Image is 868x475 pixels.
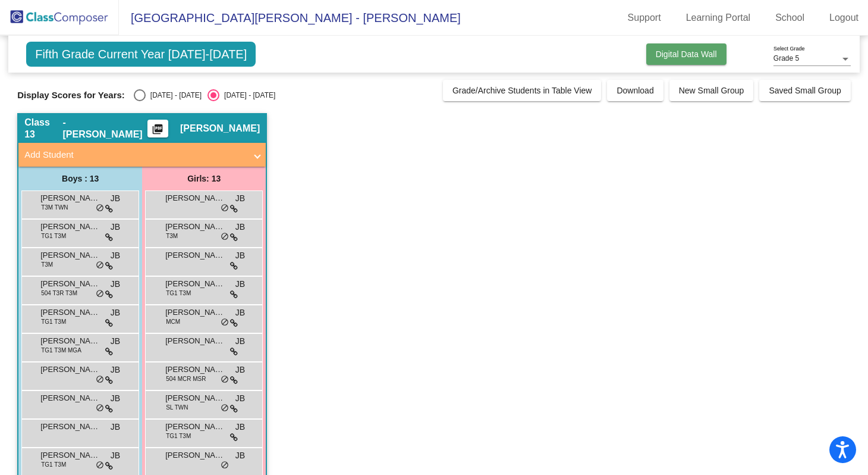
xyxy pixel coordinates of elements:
span: do_not_disturb_alt [221,404,229,413]
span: T3M [41,260,53,269]
span: Grade/Archive Students in Table View [452,86,592,95]
span: [PERSON_NAME] [40,249,100,261]
span: JB [111,421,120,433]
span: do_not_disturb_alt [221,461,229,470]
span: JB [235,249,245,262]
span: TG1 T3M [41,460,66,469]
button: Digital Data Wall [646,43,727,65]
span: [PERSON_NAME] [40,221,100,233]
div: Boys : 13 [18,167,142,190]
button: Download [607,80,663,101]
span: T3M TWN [41,203,68,212]
span: [PERSON_NAME] [180,123,260,135]
span: JB [111,364,120,376]
span: Digital Data Wall [656,49,717,59]
span: JB [111,335,120,348]
button: Print Students Details [147,120,168,137]
span: [PERSON_NAME] [40,392,100,404]
span: [PERSON_NAME] [165,278,225,290]
span: [PERSON_NAME] [40,307,100,318]
span: JB [111,449,120,462]
span: JB [235,221,245,233]
span: [PERSON_NAME] [40,449,100,461]
span: JB [235,335,245,348]
span: JB [111,392,120,405]
span: Saved Small Group [769,86,841,95]
span: [PERSON_NAME] [165,335,225,347]
span: JB [235,192,245,205]
span: T3M [166,232,178,240]
span: TG1 T3M MGA [41,346,81,355]
span: [PERSON_NAME] [165,421,225,433]
mat-radio-group: Select an option [134,89,275,101]
span: JB [111,192,120,205]
span: Fifth Grade Current Year [DATE]-[DATE] [26,42,256,67]
span: [PERSON_NAME] [40,335,100,347]
span: TG1 T3M [41,317,66,326]
span: JB [111,278,120,290]
span: [PERSON_NAME] [165,392,225,404]
span: [PERSON_NAME] [165,364,225,376]
span: do_not_disturb_alt [96,204,104,213]
span: Download [617,86,653,95]
span: Grade 5 [773,54,799,62]
span: do_not_disturb_alt [221,204,229,213]
mat-expansion-panel-header: Add Student [18,143,266,167]
span: do_not_disturb_alt [96,404,104,413]
span: [PERSON_NAME] [165,449,225,461]
span: JB [111,249,120,262]
span: [PERSON_NAME] [165,249,225,261]
span: do_not_disturb_alt [96,375,104,385]
button: Saved Small Group [759,80,850,101]
span: do_not_disturb_alt [96,261,104,270]
span: [PERSON_NAME] [165,307,225,318]
div: [DATE] - [DATE] [146,90,202,101]
span: JB [235,364,245,376]
span: New Small Group [679,86,744,95]
div: Girls: 13 [142,167,266,190]
span: do_not_disturb_alt [96,289,104,299]
a: Learning Portal [677,8,760,27]
button: New Small Group [669,80,754,101]
span: TG1 T3M [166,432,191,440]
span: JB [111,307,120,319]
span: SL TWN [166,403,188,412]
span: [PERSON_NAME] [40,192,100,204]
a: Support [618,8,671,27]
a: School [766,8,814,27]
span: JB [111,221,120,233]
a: Logout [820,8,868,27]
span: JB [235,278,245,290]
span: [PERSON_NAME] [40,421,100,433]
span: [PERSON_NAME] [165,192,225,204]
span: [GEOGRAPHIC_DATA][PERSON_NAME] - [PERSON_NAME] [119,8,461,27]
span: do_not_disturb_alt [221,318,229,327]
span: Class 13 [24,117,62,140]
span: 504 T3R T3M [41,289,77,298]
span: TG1 T3M [41,232,66,240]
span: do_not_disturb_alt [221,232,229,242]
span: do_not_disturb_alt [221,375,229,385]
span: do_not_disturb_alt [96,461,104,470]
button: Grade/Archive Students in Table View [443,80,602,101]
span: [PERSON_NAME] [40,364,100,376]
span: [PERSON_NAME] [40,278,100,290]
span: 504 MCR MSR [166,374,206,383]
span: TG1 T3M [166,289,191,298]
span: JB [235,392,245,405]
span: JB [235,307,245,319]
span: Display Scores for Years: [17,90,125,101]
mat-panel-title: Add Student [24,148,246,162]
div: [DATE] - [DATE] [219,90,275,101]
span: [PERSON_NAME] [165,221,225,233]
mat-icon: picture_as_pdf [150,123,165,140]
span: - [PERSON_NAME] [62,117,147,140]
span: JB [235,421,245,433]
span: MCM [166,317,180,326]
span: JB [235,449,245,462]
